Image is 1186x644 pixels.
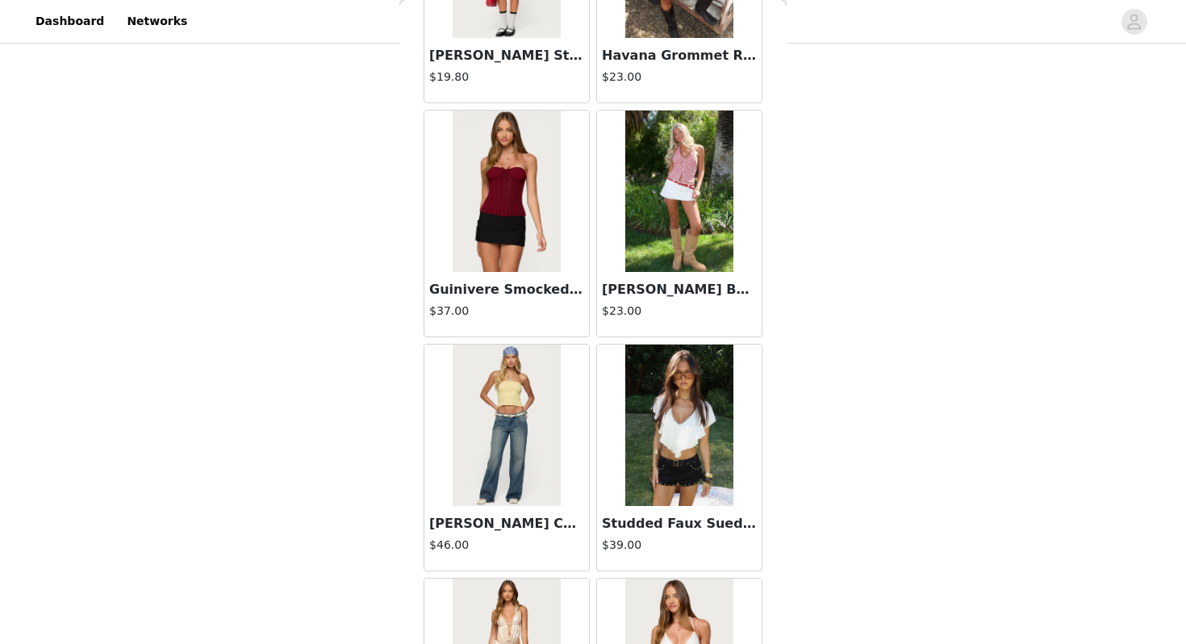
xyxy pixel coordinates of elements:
[1126,9,1142,35] div: avatar
[429,69,584,86] h4: $19.80
[429,537,584,554] h4: $46.00
[625,345,733,506] img: Studded Faux Suede Micro Shorts
[602,280,757,299] h3: [PERSON_NAME] Button Up Halter Top
[602,69,757,86] h4: $23.00
[117,3,197,40] a: Networks
[602,46,757,65] h3: Havana Grommet Ribbed Foldover Mini Skort
[453,111,560,272] img: Guinivere Smocked Strapless Corset
[453,345,560,506] img: Ronny Curved Stitch Low Rise Jeans
[602,537,757,554] h4: $39.00
[429,514,584,533] h3: [PERSON_NAME] Curved Stitch Low Rise Jeans
[429,303,584,320] h4: $37.00
[625,111,733,272] img: Evan Gingham Button Up Halter Top
[429,280,584,299] h3: Guinivere Smocked Strapless Corset
[602,514,757,533] h3: Studded Faux Suede Micro Shorts
[26,3,114,40] a: Dashboard
[602,303,757,320] h4: $23.00
[429,46,584,65] h3: [PERSON_NAME] Strapless Flared Romper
